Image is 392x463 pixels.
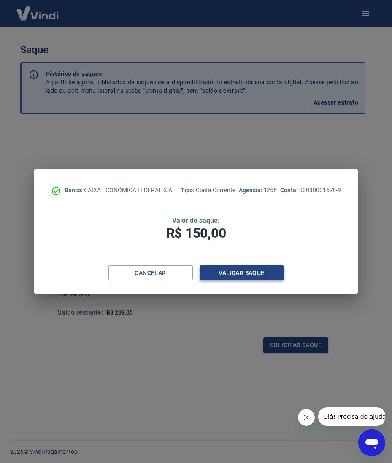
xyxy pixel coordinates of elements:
p: 00030001578-9 [280,186,341,195]
p: Conta Corrente [181,186,235,195]
button: Cancelar [108,265,193,281]
iframe: Fechar mensagem [298,409,315,426]
iframe: Botão para abrir a janela de mensagens [358,429,385,456]
button: Validar saque [200,265,284,281]
span: Conta: [280,187,299,194]
span: Agência: [239,187,264,194]
span: Valor do saque: [172,216,219,224]
span: Tipo: [181,187,196,194]
iframe: Mensagem da empresa [318,407,385,426]
p: CAIXA ECONÔMICA FEDERAL S.A. [65,186,174,195]
p: 1255 [239,186,277,195]
span: Banco: [65,187,84,194]
span: Olá! Precisa de ajuda? [5,6,71,13]
span: R$ 150,00 [166,225,226,241]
